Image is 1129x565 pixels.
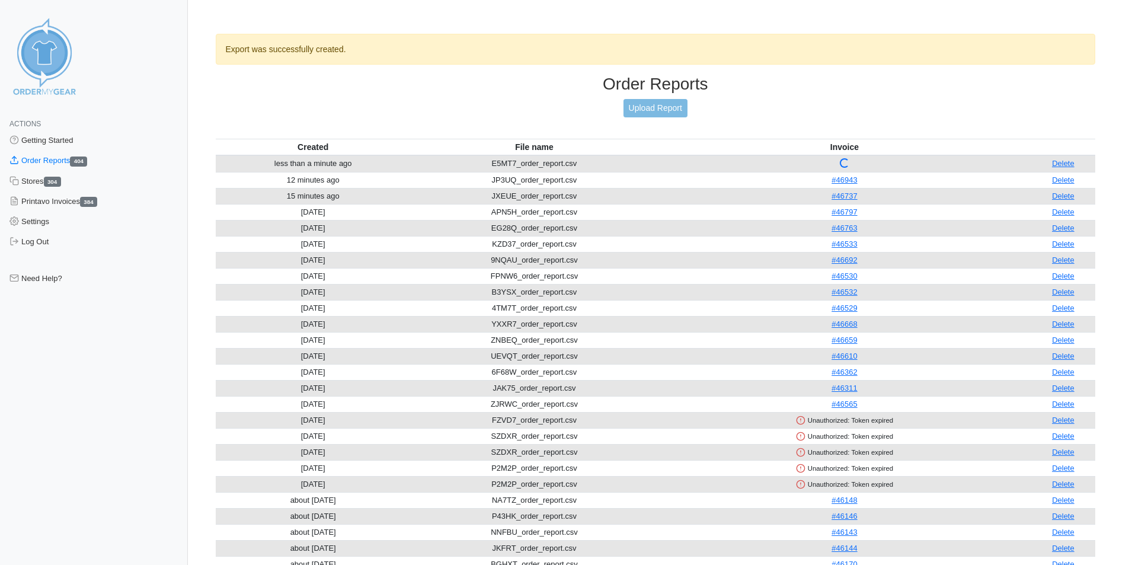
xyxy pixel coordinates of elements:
td: JXEUE_order_report.csv [411,188,658,204]
td: [DATE] [216,252,411,268]
a: #46532 [831,288,857,296]
td: APN5H_order_report.csv [411,204,658,220]
a: #46668 [831,320,857,328]
a: Delete [1052,272,1074,280]
a: Delete [1052,224,1074,232]
td: [DATE] [216,428,411,444]
a: Delete [1052,320,1074,328]
h3: Order Reports [216,74,1096,94]
a: Delete [1052,432,1074,440]
td: JAK75_order_report.csv [411,380,658,396]
span: 384 [80,197,97,207]
td: FZVD7_order_report.csv [411,412,658,428]
a: Delete [1052,208,1074,216]
th: Created [216,139,411,155]
a: Delete [1052,240,1074,248]
a: #46659 [831,336,857,344]
td: [DATE] [216,348,411,364]
div: Export was successfully created. [216,34,1096,65]
td: EG28Q_order_report.csv [411,220,658,236]
a: Delete [1052,288,1074,296]
td: [DATE] [216,204,411,220]
td: about [DATE] [216,540,411,556]
a: Upload Report [623,99,687,117]
td: JKFRT_order_report.csv [411,540,658,556]
td: KZD37_order_report.csv [411,236,658,252]
a: Delete [1052,159,1074,168]
td: about [DATE] [216,492,411,508]
td: less than a minute ago [216,155,411,173]
td: [DATE] [216,220,411,236]
td: 4TM7T_order_report.csv [411,300,658,316]
a: #46144 [831,544,857,553]
th: File name [411,139,658,155]
td: [DATE] [216,332,411,348]
a: #46146 [831,512,857,521]
td: [DATE] [216,460,411,476]
a: #46610 [831,352,857,360]
td: [DATE] [216,396,411,412]
a: #46797 [831,208,857,216]
a: #46943 [831,175,857,184]
td: [DATE] [216,444,411,460]
a: Delete [1052,496,1074,505]
a: Delete [1052,528,1074,537]
td: [DATE] [216,380,411,396]
a: #46565 [831,400,857,408]
a: Delete [1052,352,1074,360]
span: 404 [70,157,87,167]
td: E5MT7_order_report.csv [411,155,658,173]
td: 9NQAU_order_report.csv [411,252,658,268]
a: #46737 [831,191,857,200]
a: #46533 [831,240,857,248]
div: Unauthorized: Token expired [660,431,1029,442]
td: FPNW6_order_report.csv [411,268,658,284]
a: Delete [1052,256,1074,264]
a: #46362 [831,368,857,376]
a: Delete [1052,448,1074,457]
a: Delete [1052,544,1074,553]
a: Delete [1052,384,1074,392]
td: JP3UQ_order_report.csv [411,172,658,188]
td: YXXR7_order_report.csv [411,316,658,332]
div: Unauthorized: Token expired [660,447,1029,458]
td: 15 minutes ago [216,188,411,204]
a: #46148 [831,496,857,505]
a: Delete [1052,191,1074,200]
a: Delete [1052,400,1074,408]
td: [DATE] [216,316,411,332]
td: SZDXR_order_report.csv [411,428,658,444]
td: [DATE] [216,284,411,300]
div: Unauthorized: Token expired [660,479,1029,490]
td: ZNBEQ_order_report.csv [411,332,658,348]
td: P2M2P_order_report.csv [411,476,658,492]
td: UEVQT_order_report.csv [411,348,658,364]
td: ZJRWC_order_report.csv [411,396,658,412]
td: 6F68W_order_report.csv [411,364,658,380]
span: 304 [44,177,61,187]
td: about [DATE] [216,524,411,540]
td: [DATE] [216,364,411,380]
td: about [DATE] [216,508,411,524]
td: B3YSX_order_report.csv [411,284,658,300]
a: Delete [1052,304,1074,312]
a: Delete [1052,368,1074,376]
a: #46143 [831,528,857,537]
a: #46763 [831,224,857,232]
td: [DATE] [216,476,411,492]
td: [DATE] [216,268,411,284]
td: [DATE] [216,236,411,252]
a: Delete [1052,464,1074,473]
a: Delete [1052,175,1074,184]
a: Delete [1052,512,1074,521]
div: Unauthorized: Token expired [660,463,1029,474]
td: P2M2P_order_report.csv [411,460,658,476]
td: [DATE] [216,300,411,316]
a: #46529 [831,304,857,312]
a: #46530 [831,272,857,280]
th: Invoice [658,139,1031,155]
a: Delete [1052,480,1074,489]
td: [DATE] [216,412,411,428]
td: SZDXR_order_report.csv [411,444,658,460]
a: #46692 [831,256,857,264]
